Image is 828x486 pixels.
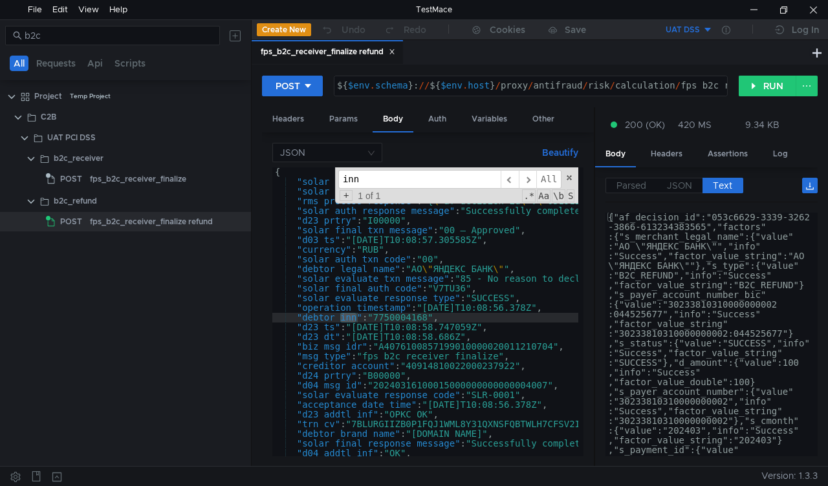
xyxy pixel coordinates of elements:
[41,107,56,127] div: С2B
[537,189,550,202] span: CaseSensitive Search
[667,180,692,191] span: JSON
[537,145,583,160] button: Beautify
[262,76,323,96] button: POST
[311,20,375,39] button: Undo
[10,56,28,71] button: All
[373,107,413,132] div: Body
[319,107,368,131] div: Params
[83,56,107,71] button: Api
[261,45,395,59] div: fps_b2c_receiver_finalize refund
[47,128,96,147] div: UAT PCI DSS
[745,119,779,131] div: 9.34 KB
[340,190,353,201] span: Toggle Replace mode
[739,76,796,96] button: RUN
[616,180,646,191] span: Parsed
[353,191,386,201] span: 1 of 1
[623,19,713,40] button: UAT DSS
[567,189,574,202] span: Search In Selection
[461,107,517,131] div: Variables
[257,23,311,36] button: Create New
[404,22,426,37] div: Redo
[90,169,186,189] div: fps_b2c_receiver_finalize
[536,170,561,189] span: Alt-Enter
[25,28,212,43] input: Search...
[519,170,537,189] span: ​
[490,22,525,37] div: Cookies
[54,149,103,168] div: b2c_receiver
[34,87,62,106] div: Project
[697,142,758,166] div: Assertions
[90,212,213,231] div: fps_b2c_receiver_finalize refund
[595,142,636,167] div: Body
[565,25,586,34] div: Save
[625,118,665,132] span: 200 (OK)
[70,87,111,106] div: Temp Project
[552,189,565,202] span: Whole Word Search
[522,107,565,131] div: Other
[640,142,693,166] div: Headers
[60,169,82,189] span: POST
[666,24,700,36] div: UAT DSS
[713,180,732,191] span: Text
[761,467,818,485] span: Version: 1.3.3
[111,56,149,71] button: Scripts
[54,191,97,211] div: b2c_refund
[262,107,314,131] div: Headers
[418,107,457,131] div: Auth
[60,212,82,231] span: POST
[522,189,536,202] span: RegExp Search
[32,56,80,71] button: Requests
[792,22,819,37] div: Log In
[501,170,519,189] span: ​
[375,20,435,39] button: Redo
[763,142,798,166] div: Log
[678,119,712,131] div: 420 MS
[276,79,300,93] div: POST
[342,22,365,37] div: Undo
[338,170,501,189] input: Search for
